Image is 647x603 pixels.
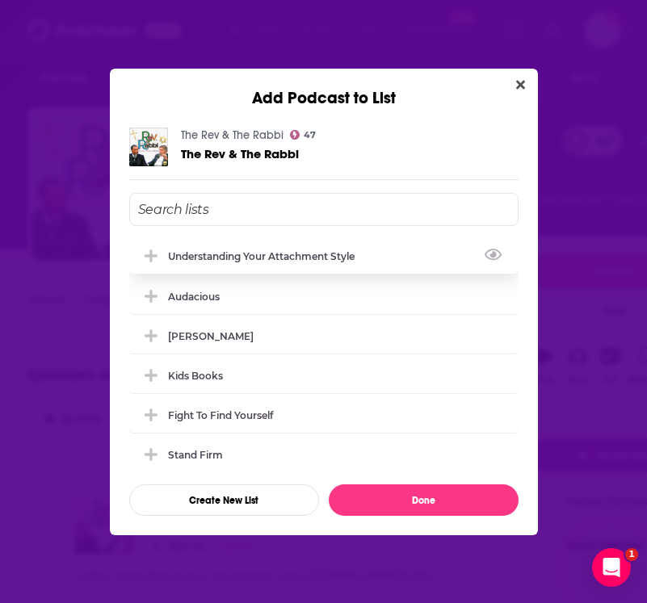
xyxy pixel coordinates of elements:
[592,548,631,587] iframe: Intercom live chat
[290,130,317,140] a: 47
[181,147,299,161] a: The Rev & The Rabbi
[129,238,519,274] div: understanding your attachment style
[129,193,519,516] div: Add Podcast To List
[168,250,364,262] div: understanding your attachment style
[129,318,519,354] div: Ginger Stache
[304,132,316,139] span: 47
[510,75,531,95] button: Close
[168,330,254,342] div: [PERSON_NAME]
[181,128,284,142] a: The Rev & The Rabbi
[129,278,519,314] div: Audacious
[129,358,519,393] div: Kids Books
[129,484,319,516] button: Create New List
[168,449,223,461] div: Stand Firm
[181,146,299,161] span: The Rev & The Rabbi
[168,291,220,303] div: Audacious
[329,484,519,516] button: Done
[168,409,273,421] div: Fight to Find Yourself
[110,69,538,108] div: Add Podcast to List
[625,548,638,561] span: 1
[129,193,519,226] input: Search lists
[355,259,364,261] button: View Link
[129,397,519,433] div: Fight to Find Yourself
[129,437,519,472] div: Stand Firm
[168,370,223,382] div: Kids Books
[129,128,168,166] img: The Rev & The Rabbi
